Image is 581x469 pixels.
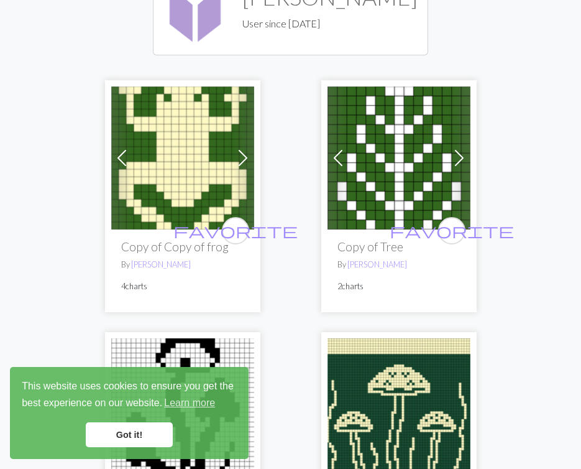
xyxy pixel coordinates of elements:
p: By [337,259,460,271]
p: User since [DATE] [242,16,418,31]
p: 4 charts [121,281,244,292]
i: favourite [173,218,298,243]
span: favorite [173,221,298,240]
a: [PERSON_NAME] [347,259,407,269]
a: Mushroom gloves [327,402,470,414]
a: learn more about cookies [162,394,217,412]
img: Tree [327,86,470,230]
a: dismiss cookie message [86,422,173,447]
button: favourite [438,217,465,244]
a: [PERSON_NAME] [131,259,191,269]
a: Tree [327,151,470,162]
div: cookieconsent [10,367,249,459]
img: frog [111,86,254,230]
p: 2 charts [337,281,460,292]
p: By [121,259,244,271]
h2: Copy of Tree [337,239,460,254]
button: favourite [222,217,249,244]
i: favourite [390,218,514,243]
span: favorite [390,221,514,240]
h2: Copy of Copy of frog [121,239,244,254]
span: This website uses cookies to ensure you get the best experience on our website. [22,379,237,412]
a: frog [111,151,254,162]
